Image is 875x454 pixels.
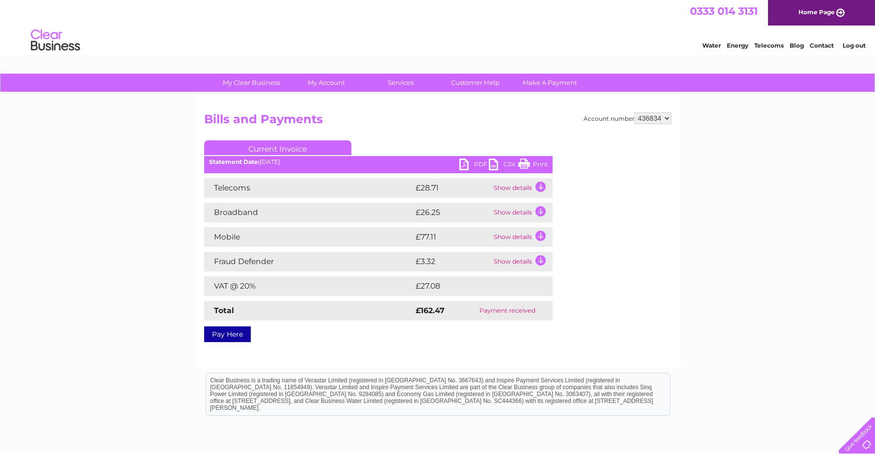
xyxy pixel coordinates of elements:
td: Show details [491,252,553,271]
td: Telecoms [204,178,413,198]
a: Blog [790,42,804,49]
a: My Account [286,74,367,92]
td: £77.11 [413,227,491,247]
td: £27.08 [413,276,532,296]
td: Show details [491,203,553,222]
img: logo.png [30,26,80,55]
a: Current Invoice [204,140,351,155]
a: 0333 014 3131 [690,5,758,17]
strong: £162.47 [416,306,445,315]
a: Print [518,159,548,173]
a: CSV [489,159,518,173]
a: Services [360,74,441,92]
td: Fraud Defender [204,252,413,271]
a: My Clear Business [211,74,292,92]
td: £28.71 [413,178,491,198]
td: Show details [491,227,553,247]
a: Telecoms [754,42,784,49]
a: Log out [843,42,866,49]
b: Statement Date: [209,158,260,165]
td: Mobile [204,227,413,247]
strong: Total [214,306,234,315]
td: £26.25 [413,203,491,222]
div: Account number [583,112,671,124]
a: Energy [727,42,748,49]
div: Clear Business is a trading name of Verastar Limited (registered in [GEOGRAPHIC_DATA] No. 3667643... [206,5,670,48]
td: £3.32 [413,252,491,271]
td: Broadband [204,203,413,222]
td: VAT @ 20% [204,276,413,296]
td: Show details [491,178,553,198]
a: Water [702,42,721,49]
a: Customer Help [435,74,516,92]
a: Make A Payment [509,74,590,92]
a: Contact [810,42,834,49]
div: [DATE] [204,159,553,165]
a: PDF [459,159,489,173]
td: Payment received [463,301,552,320]
h2: Bills and Payments [204,112,671,131]
a: Pay Here [204,326,251,342]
